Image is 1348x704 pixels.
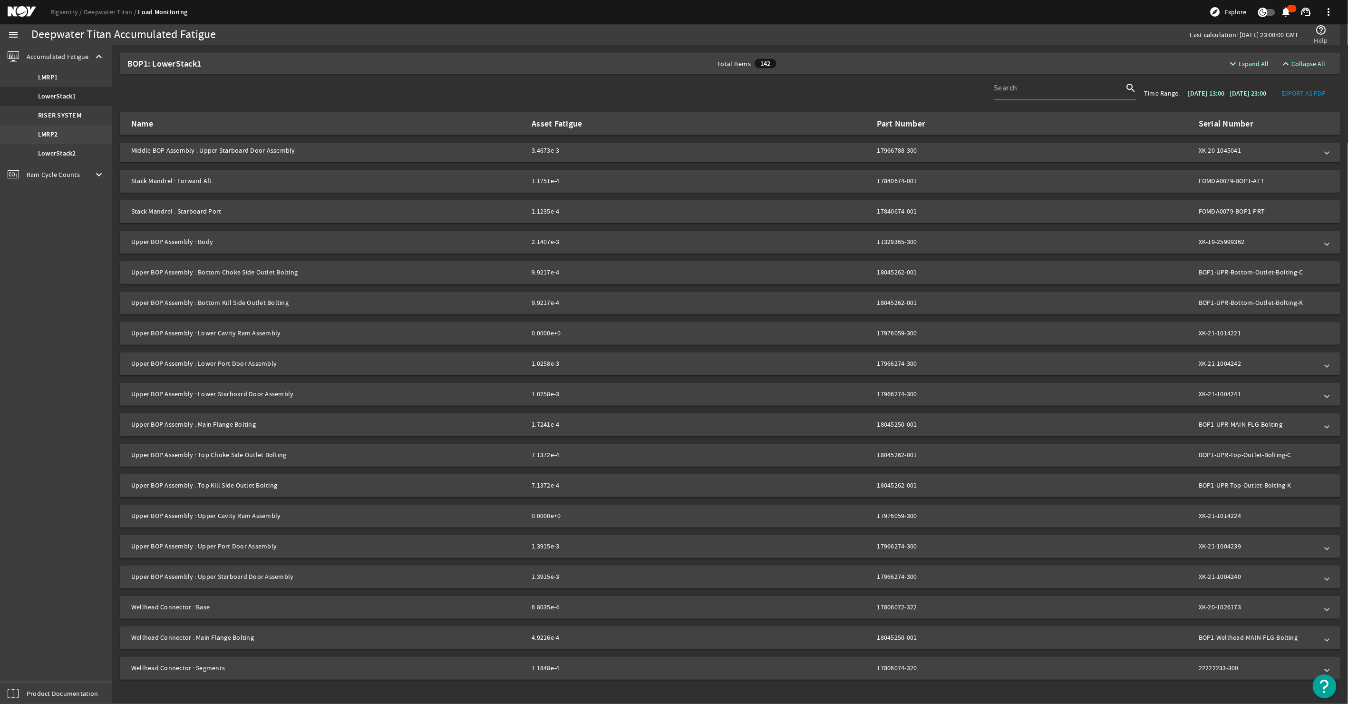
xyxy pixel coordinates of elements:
div: 9.9217e-4 [532,268,615,277]
mat-panel-title: Wellhead Connector : Base [131,603,524,612]
mat-icon: help_outline [1316,24,1327,36]
a: Rigsentry [50,8,84,16]
div: 11329365-300 [877,237,937,247]
div: 18045262-001 [877,298,937,308]
mat-icon: explore [1209,6,1221,18]
mat-panel-title: Stack Mandrel : Starboard Port [131,207,524,216]
div: 0.0000e+0 [532,511,615,521]
mat-icon: expand_less [1280,58,1288,69]
mat-expansion-panel-header: Upper BOP Assembly : Top Kill Side Outlet Bolting7.1372e-418045262-001BOP1-UPR-Top-Outlet-Bolting-K [120,474,1340,497]
div: XK-21-1014221 [1199,329,1318,338]
div: 1.0258e-3 [532,390,615,399]
div: BOP1-UPR-Top-Outlet-Bolting-C [1199,450,1318,460]
div: BOP1: LowerStack1 [127,53,270,74]
mat-panel-title: Upper BOP Assembly : Top Kill Side Outlet Bolting [131,481,524,490]
div: 17966274-300 [877,359,937,369]
b: [DATE] 13:00 - [DATE] 23:00 [1188,89,1266,98]
div: 9.9217e-4 [532,298,615,308]
div: Serial Number [1199,119,1318,128]
button: EXPORT AS PDF [1274,85,1333,102]
div: XK-21-1004240 [1199,572,1318,582]
span: Product Documentation [27,689,98,698]
span: 142 [755,59,776,68]
div: BOP1-Wellhead-MAIN-FLG-Bolting [1199,633,1318,643]
div: Part Number [877,119,937,128]
div: 17976059-300 [877,511,937,521]
mat-panel-title: Upper BOP Assembly : Upper Cavity Ram Assembly [131,511,524,521]
div: 2.1407e-3 [532,237,615,247]
div: XK-20-1026173 [1199,603,1318,612]
div: BOP1-UPR-Top-Outlet-Bolting-K [1199,481,1318,490]
mat-label: Search [994,83,1018,93]
mat-expansion-panel-header: NameAsset FatiguePart NumberSerial Number [120,112,1340,135]
mat-icon: notifications [1280,6,1292,18]
mat-panel-title: Upper BOP Assembly : Main Flange Bolting [131,420,524,430]
div: 7.1372e-4 [532,481,615,490]
div: 17840674-001 [877,207,937,216]
div: 3.4673e-3 [532,146,615,156]
div: BOP1-UPR-MAIN-FLG-Bolting [1199,420,1318,430]
mat-expansion-panel-header: Wellhead Connector : Base6.8035e-417806072-322XK-20-1026173 [120,596,1340,619]
b: RISER SYSTEM [38,111,81,120]
mat-expansion-panel-header: Stack Mandrel : Forward Aft1.1751e-417840674-001FOMDA0079-BOP1-AFT [120,170,1340,193]
mat-expansion-panel-header: Upper BOP Assembly : Top Choke Side Outlet Bolting7.1372e-418045262-001BOP1-UPR-Top-Outlet-Bolting-C [120,444,1340,467]
div: XK-21-1004241 [1199,390,1318,399]
input: Search [994,86,1123,98]
mat-panel-title: Upper BOP Assembly : Lower Port Door Assembly [131,359,524,369]
mat-panel-title: Upper BOP Assembly : Lower Starboard Door Assembly [131,390,524,399]
mat-expansion-panel-header: Wellhead Connector : Segments1.1848e-417806074-32022222233-300 [120,657,1340,680]
button: Open Resource Center [1313,675,1337,698]
div: 18045250-001 [877,633,937,643]
mat-panel-title: Upper BOP Assembly : Bottom Kill Side Outlet Bolting [131,298,524,308]
div: XK-21-1014224 [1199,511,1318,521]
mat-panel-title: Upper BOP Assembly : Lower Cavity Ram Assembly [131,329,524,338]
button: Expand All [1224,55,1273,72]
div: 7.1372e-4 [532,450,615,460]
span: Help [1314,36,1328,45]
div: XK-19-25999362 [1199,237,1318,247]
div: 17806074-320 [877,664,937,673]
div: 4.9216e-4 [532,633,615,643]
span: Collapse All [1291,59,1325,68]
div: 18045262-001 [877,481,937,490]
mat-expansion-panel-header: Upper BOP Assembly : Lower Port Door Assembly1.0258e-317966274-300XK-21-1004242 [120,352,1340,375]
mat-icon: keyboard_arrow_up [93,51,105,62]
div: 1.3915e-3 [532,572,615,582]
mat-expansion-panel-header: Upper BOP Assembly : Bottom Kill Side Outlet Bolting9.9217e-418045262-001BOP1-UPR-Bottom-Outlet-B... [120,292,1340,314]
div: 17840674-001 [877,176,937,186]
a: Load Monitoring [138,8,188,17]
mat-panel-title: Upper BOP Assembly : Upper Starboard Door Assembly [131,572,524,582]
div: Last calculation: [DATE] 23:00:00 GMT [1190,30,1299,39]
b: LMRP1 [38,73,58,82]
mat-expansion-panel-header: Upper BOP Assembly : Lower Starboard Door Assembly1.0258e-317966274-300XK-21-1004241 [120,383,1340,406]
div: 0.0000e+0 [532,329,615,338]
mat-icon: expand_more [1228,58,1235,69]
div: BOP1-UPR-Bottom-Outlet-Bolting-K [1199,298,1318,308]
div: Deepwater Titan Accumulated Fatigue [31,30,216,39]
mat-panel-title: Name [131,119,524,128]
button: Explore [1205,4,1251,20]
mat-expansion-panel-header: Upper BOP Assembly : Body2.1407e-311329365-300XK-19-25999362 [120,231,1340,254]
span: EXPORT AS PDF [1281,88,1325,98]
mat-expansion-panel-header: Upper BOP Assembly : Upper Port Door Assembly1.3915e-317966274-300XK-21-1004239 [120,535,1340,558]
mat-expansion-panel-header: Upper BOP Assembly : Upper Starboard Door Assembly1.3915e-317966274-300XK-21-1004240 [120,566,1340,588]
div: 17806072-322 [877,603,937,612]
div: 18045262-001 [877,268,937,277]
div: 18045250-001 [877,420,937,430]
mat-icon: menu [8,29,19,40]
div: 22222233-300 [1199,664,1318,673]
div: FOMDA0079-BOP1-PRT [1199,207,1318,216]
mat-expansion-panel-header: Wellhead Connector : Main Flange Bolting4.9216e-418045250-001BOP1-Wellhead-MAIN-FLG-Bolting [120,626,1340,649]
mat-panel-title: Wellhead Connector : Main Flange Bolting [131,633,524,643]
div: 1.0258e-3 [532,359,615,369]
button: [DATE] 13:00 - [DATE] 23:00 [1180,85,1274,102]
mat-panel-title: Upper BOP Assembly : Bottom Choke Side Outlet Bolting [131,268,524,277]
mat-expansion-panel-header: Upper BOP Assembly : Lower Cavity Ram Assembly0.0000e+017976059-300XK-21-1014221 [120,322,1340,345]
mat-expansion-panel-header: Upper BOP Assembly : Bottom Choke Side Outlet Bolting9.9217e-418045262-001BOP1-UPR-Bottom-Outlet-... [120,261,1340,284]
span: Total Items [718,59,751,68]
mat-panel-title: Middle BOP Assembly : Upper Starboard Door Assembly [131,146,524,156]
div: 17976059-300 [877,329,937,338]
mat-panel-title: Upper BOP Assembly : Upper Port Door Assembly [131,542,524,551]
div: Time Range: [1144,88,1180,98]
button: more_vert [1318,0,1340,23]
